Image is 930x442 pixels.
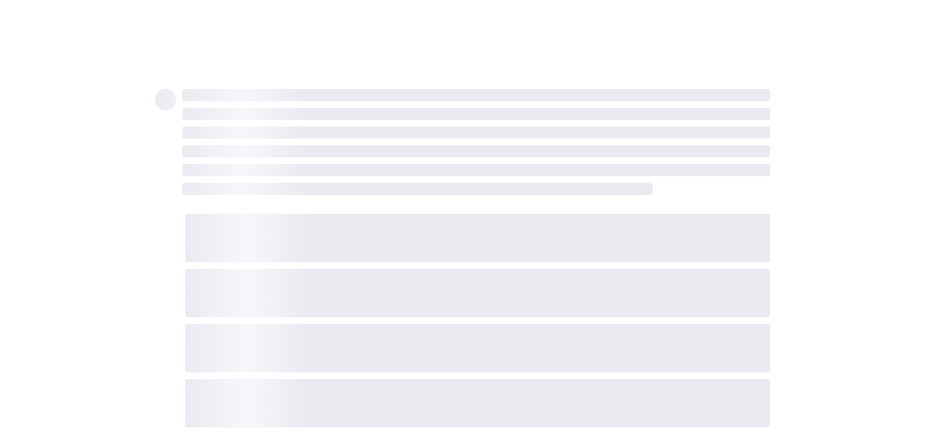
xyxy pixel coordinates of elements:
[182,164,770,176] span: ‌
[155,89,176,110] span: ‌
[182,145,770,157] span: ‌
[185,269,770,317] span: ‌
[182,127,770,139] span: ‌
[182,89,770,101] span: ‌
[185,214,770,262] span: ‌
[185,324,770,372] span: ‌
[182,108,770,120] span: ‌
[185,379,770,427] span: ‌
[182,183,653,195] span: ‌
